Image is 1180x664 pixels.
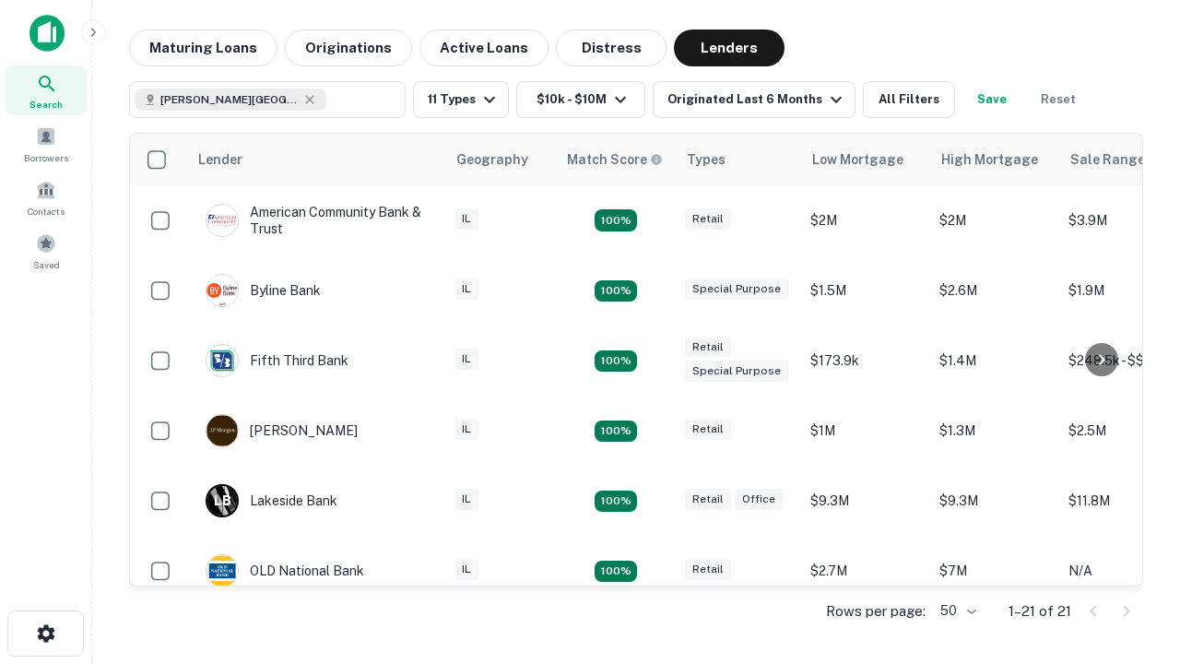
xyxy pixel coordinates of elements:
[6,65,87,115] a: Search
[206,205,238,236] img: picture
[206,414,358,447] div: [PERSON_NAME]
[206,345,238,376] img: picture
[941,148,1038,171] div: High Mortgage
[930,326,1059,396] td: $1.4M
[1070,148,1145,171] div: Sale Range
[801,326,930,396] td: $173.9k
[595,491,637,513] div: Matching Properties: 3, hasApolloMatch: undefined
[24,150,68,165] span: Borrowers
[685,419,731,440] div: Retail
[812,148,903,171] div: Low Mortgage
[685,361,788,382] div: Special Purpose
[456,148,528,171] div: Geography
[6,226,87,276] a: Saved
[454,559,478,580] div: IL
[801,255,930,326] td: $1.5M
[6,119,87,169] a: Borrowers
[206,415,238,446] img: picture
[685,337,731,358] div: Retail
[687,148,726,171] div: Types
[206,274,321,307] div: Byline Bank
[595,421,637,443] div: Matching Properties: 2, hasApolloMatch: undefined
[206,554,364,587] div: OLD National Bank
[801,466,930,536] td: $9.3M
[930,396,1059,466] td: $1.3M
[214,492,230,511] p: L B
[801,396,930,466] td: $1M
[454,489,478,510] div: IL
[6,172,87,222] a: Contacts
[685,208,731,230] div: Retail
[930,536,1059,606] td: $7M
[962,81,1021,118] button: Save your search to get updates of matches that match your search criteria.
[206,484,337,517] div: Lakeside Bank
[930,255,1059,326] td: $2.6M
[28,204,65,219] span: Contacts
[454,279,478,300] div: IL
[567,149,663,170] div: Capitalize uses an advanced AI algorithm to match your search with the best lender. The match sco...
[826,600,926,622] p: Rows per page:
[445,134,556,185] th: Geography
[454,349,478,370] div: IL
[685,559,731,580] div: Retail
[801,134,930,185] th: Low Mortgage
[685,279,788,300] div: Special Purpose
[801,185,930,255] td: $2M
[129,30,277,66] button: Maturing Loans
[206,344,348,377] div: Fifth Third Bank
[1009,600,1071,622] p: 1–21 of 21
[567,149,659,170] h6: Match Score
[556,134,676,185] th: Capitalize uses an advanced AI algorithm to match your search with the best lender. The match sco...
[29,15,65,52] img: capitalize-icon.png
[685,489,731,510] div: Retail
[206,555,238,587] img: picture
[29,97,63,112] span: Search
[735,489,783,510] div: Office
[1088,457,1180,546] iframe: Chat Widget
[930,466,1059,536] td: $9.3M
[556,30,667,66] button: Distress
[516,81,645,118] button: $10k - $10M
[676,134,801,185] th: Types
[33,257,60,272] span: Saved
[454,208,478,230] div: IL
[933,598,979,624] div: 50
[595,209,637,231] div: Matching Properties: 2, hasApolloMatch: undefined
[187,134,445,185] th: Lender
[801,536,930,606] td: $2.7M
[595,561,637,583] div: Matching Properties: 2, hasApolloMatch: undefined
[930,134,1059,185] th: High Mortgage
[674,30,785,66] button: Lenders
[198,148,242,171] div: Lender
[419,30,549,66] button: Active Loans
[595,280,637,302] div: Matching Properties: 3, hasApolloMatch: undefined
[653,81,855,118] button: Originated Last 6 Months
[863,81,955,118] button: All Filters
[160,91,299,108] span: [PERSON_NAME][GEOGRAPHIC_DATA], [GEOGRAPHIC_DATA]
[595,350,637,373] div: Matching Properties: 2, hasApolloMatch: undefined
[667,89,847,111] div: Originated Last 6 Months
[413,81,509,118] button: 11 Types
[206,275,238,306] img: picture
[285,30,412,66] button: Originations
[454,419,478,440] div: IL
[206,204,427,237] div: American Community Bank & Trust
[930,185,1059,255] td: $2M
[1029,81,1088,118] button: Reset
